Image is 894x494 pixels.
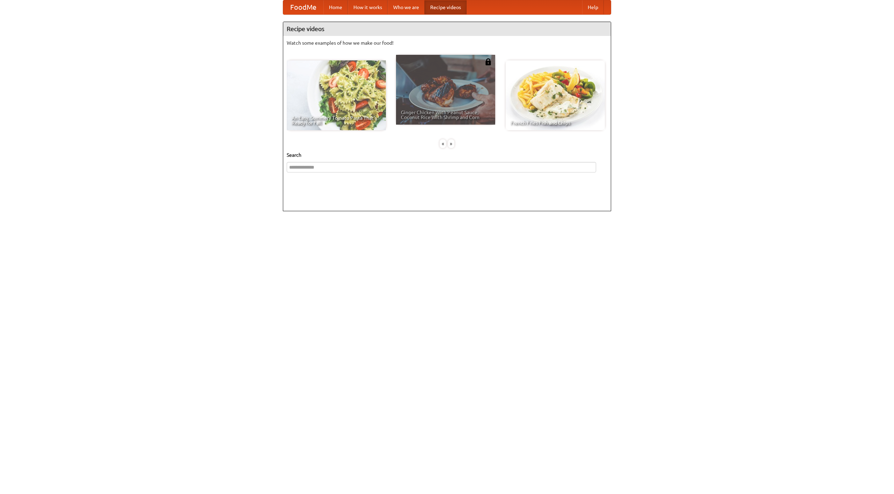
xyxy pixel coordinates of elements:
[348,0,388,14] a: How it works
[287,60,386,130] a: An Easy, Summery Tomato Pasta That's Ready for Fall
[448,139,454,148] div: »
[511,120,600,125] span: French Fries Fish and Chips
[283,0,323,14] a: FoodMe
[388,0,425,14] a: Who we are
[485,58,492,65] img: 483408.png
[287,152,607,158] h5: Search
[440,139,446,148] div: «
[506,60,605,130] a: French Fries Fish and Chips
[323,0,348,14] a: Home
[292,116,381,125] span: An Easy, Summery Tomato Pasta That's Ready for Fall
[283,22,611,36] h4: Recipe videos
[287,39,607,46] p: Watch some examples of how we make our food!
[425,0,467,14] a: Recipe videos
[582,0,604,14] a: Help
